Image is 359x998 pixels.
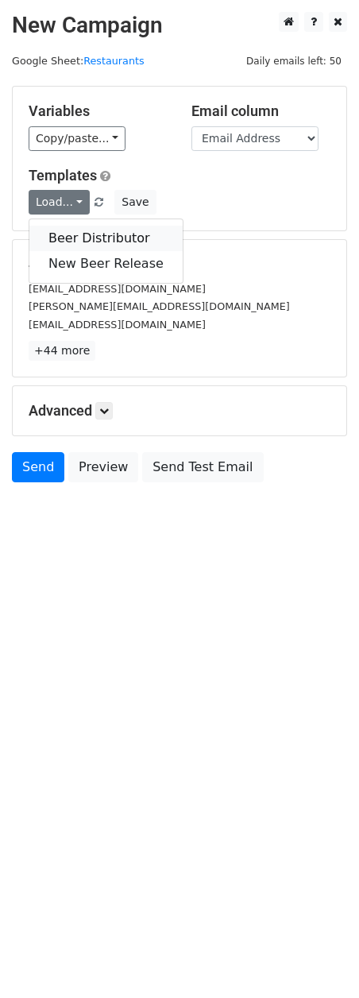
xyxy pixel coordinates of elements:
[29,103,168,120] h5: Variables
[29,319,206,331] small: [EMAIL_ADDRESS][DOMAIN_NAME]
[29,126,125,151] a: Copy/paste...
[12,452,64,482] a: Send
[29,226,183,251] a: Beer Distributor
[12,55,145,67] small: Google Sheet:
[280,922,359,998] iframe: Chat Widget
[114,190,156,215] button: Save
[191,103,330,120] h5: Email column
[29,167,97,184] a: Templates
[68,452,138,482] a: Preview
[241,52,347,70] span: Daily emails left: 50
[29,190,90,215] a: Load...
[142,452,263,482] a: Send Test Email
[83,55,144,67] a: Restaurants
[241,55,347,67] a: Daily emails left: 50
[29,300,290,312] small: [PERSON_NAME][EMAIL_ADDRESS][DOMAIN_NAME]
[29,283,206,295] small: [EMAIL_ADDRESS][DOMAIN_NAME]
[12,12,347,39] h2: New Campaign
[29,251,183,277] a: New Beer Release
[29,341,95,361] a: +44 more
[29,402,330,420] h5: Advanced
